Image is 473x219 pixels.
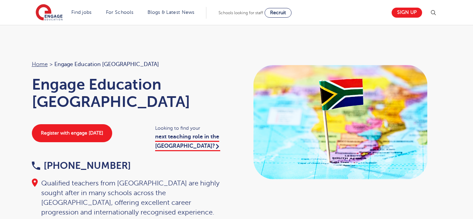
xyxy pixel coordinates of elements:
[32,160,131,171] a: [PHONE_NUMBER]
[36,4,63,21] img: Engage Education
[32,61,48,67] a: Home
[32,60,230,69] nav: breadcrumb
[392,8,422,18] a: Sign up
[32,179,230,217] div: Qualified teachers from [GEOGRAPHIC_DATA] are highly sought after in many schools across the [GEO...
[218,10,263,15] span: Schools looking for staff
[155,124,230,132] span: Looking to find your
[265,8,292,18] a: Recruit
[155,134,220,151] a: next teaching role in the [GEOGRAPHIC_DATA]?
[270,10,286,15] span: Recruit
[106,10,133,15] a: For Schools
[148,10,195,15] a: Blogs & Latest News
[32,124,112,142] a: Register with engage [DATE]
[50,61,53,67] span: >
[71,10,92,15] a: Find jobs
[54,60,159,69] span: Engage Education [GEOGRAPHIC_DATA]
[32,76,230,110] h1: Engage Education [GEOGRAPHIC_DATA]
